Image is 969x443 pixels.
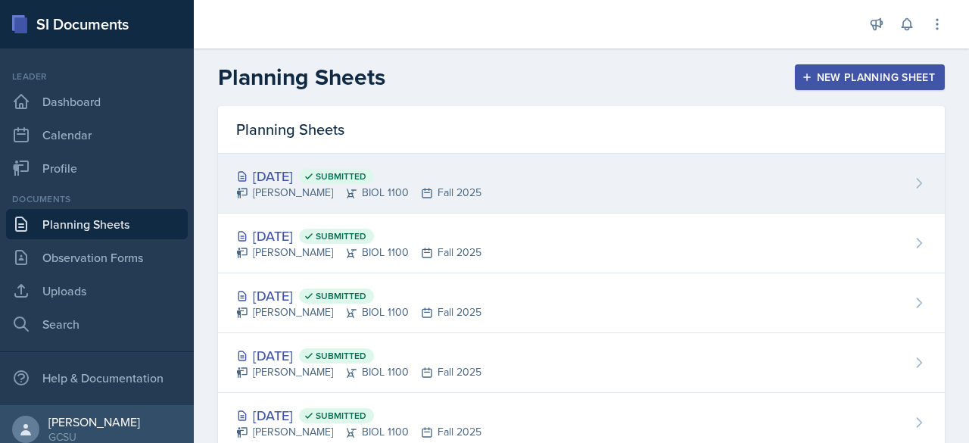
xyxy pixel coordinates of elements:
[6,192,188,206] div: Documents
[218,106,945,154] div: Planning Sheets
[6,153,188,183] a: Profile
[218,64,385,91] h2: Planning Sheets
[236,185,481,201] div: [PERSON_NAME] BIOL 1100 Fall 2025
[316,170,366,183] span: Submitted
[805,71,935,83] div: New Planning Sheet
[218,273,945,333] a: [DATE] Submitted [PERSON_NAME]BIOL 1100Fall 2025
[6,309,188,339] a: Search
[316,230,366,242] span: Submitted
[236,424,481,440] div: [PERSON_NAME] BIOL 1100 Fall 2025
[236,304,481,320] div: [PERSON_NAME] BIOL 1100 Fall 2025
[218,154,945,214] a: [DATE] Submitted [PERSON_NAME]BIOL 1100Fall 2025
[316,410,366,422] span: Submitted
[6,242,188,273] a: Observation Forms
[236,245,481,260] div: [PERSON_NAME] BIOL 1100 Fall 2025
[48,414,140,429] div: [PERSON_NAME]
[236,345,481,366] div: [DATE]
[316,350,366,362] span: Submitted
[218,214,945,273] a: [DATE] Submitted [PERSON_NAME]BIOL 1100Fall 2025
[6,209,188,239] a: Planning Sheets
[236,405,481,426] div: [DATE]
[6,120,188,150] a: Calendar
[236,226,481,246] div: [DATE]
[236,285,481,306] div: [DATE]
[6,363,188,393] div: Help & Documentation
[6,276,188,306] a: Uploads
[236,166,481,186] div: [DATE]
[316,290,366,302] span: Submitted
[218,333,945,393] a: [DATE] Submitted [PERSON_NAME]BIOL 1100Fall 2025
[795,64,945,90] button: New Planning Sheet
[236,364,481,380] div: [PERSON_NAME] BIOL 1100 Fall 2025
[6,70,188,83] div: Leader
[6,86,188,117] a: Dashboard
